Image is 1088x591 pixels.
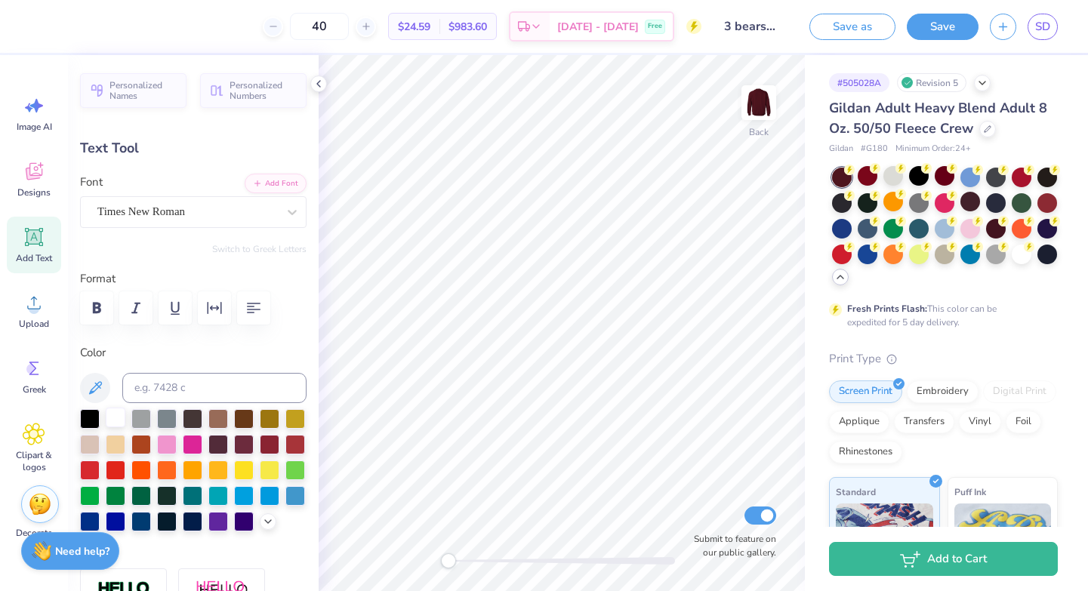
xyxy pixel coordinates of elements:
strong: Need help? [55,544,109,559]
button: Personalized Names [80,73,186,108]
button: Save [907,14,979,40]
img: Back [744,88,774,118]
div: Embroidery [907,380,979,403]
span: # G180 [861,143,888,155]
span: Add Text [16,252,52,264]
div: Foil [1006,411,1041,433]
span: Personalized Numbers [230,80,297,101]
span: SD [1035,18,1050,35]
span: [DATE] - [DATE] [557,19,639,35]
input: – – [290,13,349,40]
a: SD [1028,14,1058,40]
label: Color [80,344,307,362]
span: Standard [836,484,876,500]
span: Designs [17,186,51,199]
span: Upload [19,318,49,330]
strong: Fresh Prints Flash: [847,303,927,315]
span: Image AI [17,121,52,133]
input: Untitled Design [713,11,787,42]
div: Text Tool [80,138,307,159]
div: This color can be expedited for 5 day delivery. [847,302,1033,329]
span: $24.59 [398,19,430,35]
div: Digital Print [983,380,1056,403]
button: Switch to Greek Letters [212,243,307,255]
div: Vinyl [959,411,1001,433]
span: Minimum Order: 24 + [895,143,971,155]
img: Puff Ink [954,503,1052,579]
label: Submit to feature on our public gallery. [686,532,776,559]
label: Font [80,174,103,191]
span: Puff Ink [954,484,986,500]
span: $983.60 [448,19,487,35]
span: Clipart & logos [9,449,59,473]
div: # 505028A [829,73,889,92]
div: Revision 5 [897,73,966,92]
span: Personalized Names [109,80,177,101]
div: Back [749,125,769,139]
div: Accessibility label [441,553,456,568]
input: e.g. 7428 c [122,373,307,403]
div: Screen Print [829,380,902,403]
span: Greek [23,383,46,396]
span: Gildan [829,143,853,155]
button: Save as [809,14,895,40]
span: Decorate [16,527,52,539]
button: Add to Cart [829,542,1058,576]
button: Add Font [245,174,307,193]
div: Print Type [829,350,1058,368]
div: Applique [829,411,889,433]
button: Personalized Numbers [200,73,307,108]
span: Gildan Adult Heavy Blend Adult 8 Oz. 50/50 Fleece Crew [829,99,1047,137]
img: Standard [836,503,933,579]
div: Rhinestones [829,441,902,463]
span: Free [648,21,662,32]
label: Format [80,270,307,288]
div: Transfers [894,411,954,433]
